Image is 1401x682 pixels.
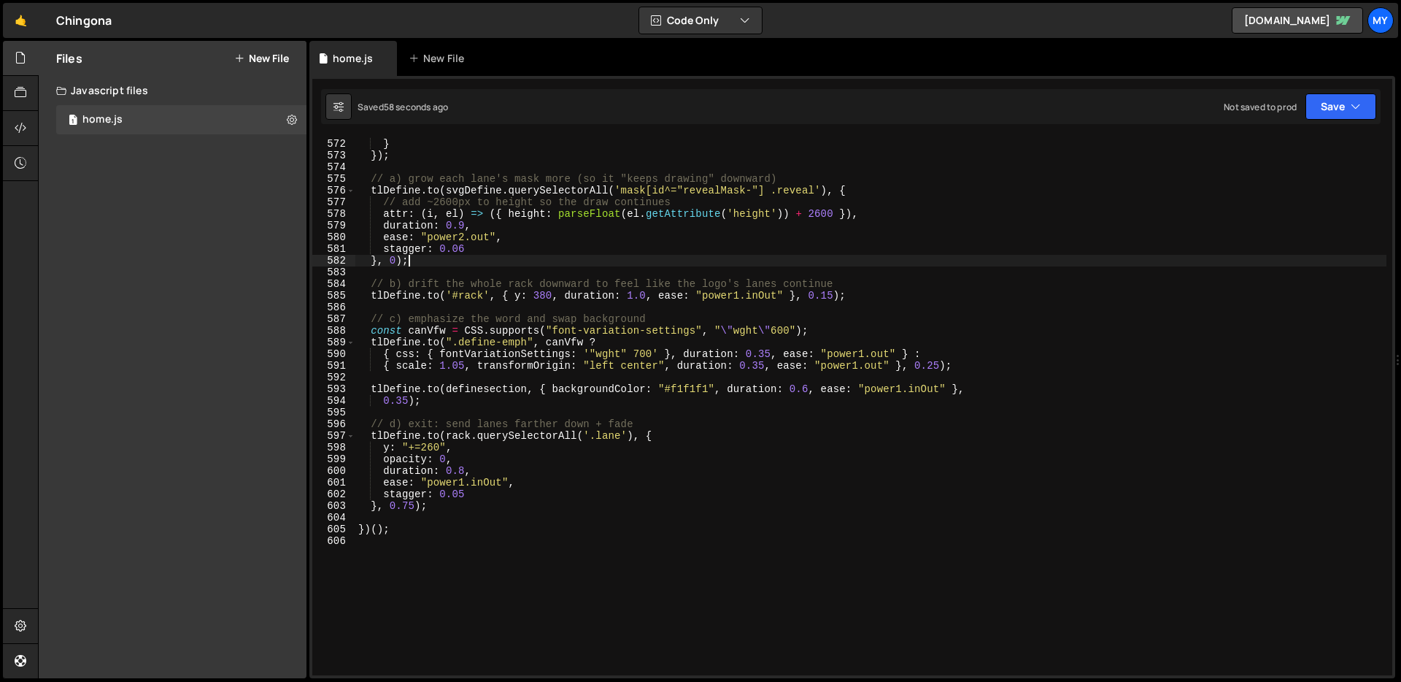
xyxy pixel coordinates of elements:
div: 582 [312,255,355,267]
div: 583 [312,267,355,278]
div: 594 [312,395,355,407]
h2: Files [56,50,82,66]
div: 605 [312,524,355,535]
div: Javascript files [39,76,306,105]
div: 590 [312,348,355,360]
div: 597 [312,430,355,442]
div: 574 [312,161,355,173]
div: Chingona [56,12,112,29]
a: 🤙 [3,3,39,38]
div: 58 seconds ago [384,101,448,113]
div: 586 [312,302,355,313]
div: 572 [312,138,355,150]
div: 580 [312,231,355,243]
div: 595 [312,407,355,418]
button: Save [1305,93,1376,120]
div: 584 [312,278,355,290]
div: 16722/45723.js [56,105,306,134]
div: 573 [312,150,355,161]
div: 579 [312,220,355,231]
div: 576 [312,185,355,196]
div: 604 [312,512,355,524]
div: New File [409,51,470,66]
div: 603 [312,500,355,512]
div: Not saved to prod [1224,101,1297,113]
div: home.js [82,113,123,126]
div: 600 [312,465,355,477]
div: Saved [358,101,448,113]
div: 581 [312,243,355,255]
div: 601 [312,477,355,488]
div: 588 [312,325,355,337]
a: My [1367,7,1394,34]
div: 589 [312,337,355,348]
div: 591 [312,360,355,372]
div: 575 [312,173,355,185]
div: 592 [312,372,355,383]
button: New File [234,53,289,64]
a: [DOMAIN_NAME] [1232,7,1363,34]
div: 587 [312,313,355,325]
div: 596 [312,418,355,430]
div: home.js [333,51,373,66]
div: 606 [312,535,355,547]
div: 578 [312,208,355,220]
div: 585 [312,290,355,302]
button: Code Only [639,7,762,34]
span: 1 [69,115,77,127]
div: 598 [312,442,355,453]
div: 593 [312,383,355,395]
div: 577 [312,196,355,208]
div: 599 [312,453,355,465]
div: 602 [312,488,355,500]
